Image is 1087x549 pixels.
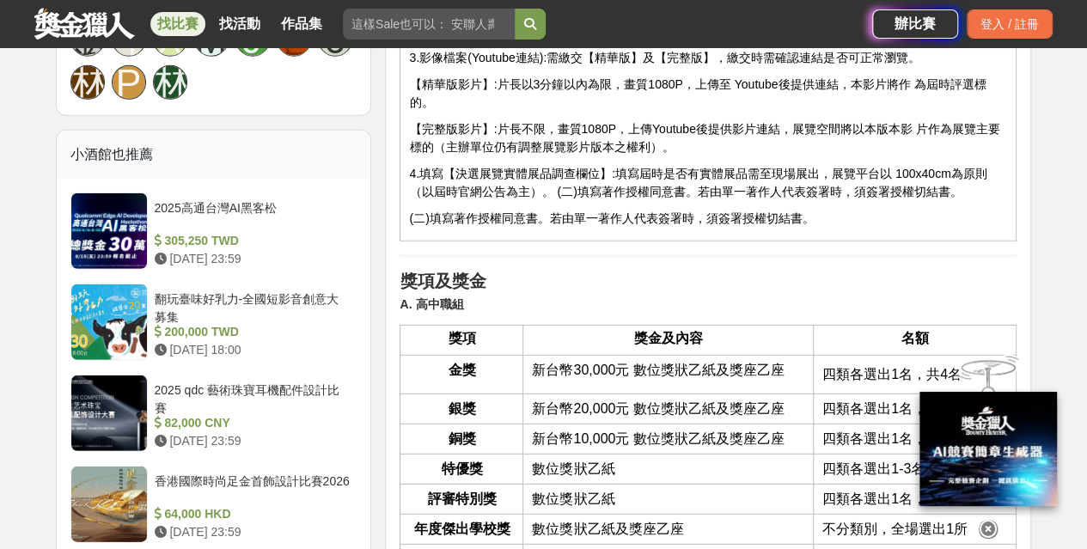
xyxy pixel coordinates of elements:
[150,12,205,36] a: 找比賽
[155,381,351,414] div: 2025 qdc 藝術珠寶耳機配件設計比賽
[400,271,485,290] strong: 獎項及獎金
[413,522,510,536] span: 年度傑出學校獎
[155,323,351,341] div: 200,000 TWD
[155,523,351,541] div: [DATE] 23:59
[409,49,1007,67] p: 3.影像檔案(Youtube連結):需繳交【精華版】及【完整版】，繳交時需確認連結是否可正常瀏覽。
[822,491,962,506] span: 四類各選出1名，共4名
[70,192,357,270] a: 2025高通台灣AI黑客松 305,250 TWD [DATE] 23:59
[532,491,614,506] span: 數位獎狀乙紙
[532,461,614,476] span: 數位獎狀乙紙
[822,461,993,476] span: 四類各選出1-3名，共4-12名
[441,461,482,476] span: 特優獎
[448,331,475,345] strong: 獎項
[532,522,683,536] span: 數位獎狀乙紙及獎座乙座
[155,232,351,250] div: 305,250 TWD
[822,431,962,446] span: 四類各選出1名，共4名
[155,341,351,359] div: [DATE] 18:00
[532,363,784,377] span: 新台幣30,000元 數位獎狀乙紙及獎座乙座
[448,401,475,416] span: 銀獎
[409,165,1007,201] p: 4.填寫【決選展覽實體展品調查欄位】:填寫屆時是否有實體展品需至現場展出，展覽平台以 100x40cm為原則（以屆時官網公告為主）。 (二)填寫著作授權同意書。若由單一著作人代表簽署時，須簽署授...
[822,522,968,536] span: 不分類別，全場選出1所
[427,491,496,506] span: 評審特別獎
[919,392,1057,506] img: 46e73366-dd3b-432a-96b1-cde1e50db53d.jpg
[57,131,371,179] div: 小酒館也推薦
[448,363,475,377] span: 金獎
[409,210,1007,228] p: (二)填寫著作授權同意書。若由單一著作人代表簽署時，須簽署授權切結書。
[155,432,351,450] div: [DATE] 23:59
[70,65,105,100] a: 林
[967,9,1053,39] div: 登入 / 註冊
[70,284,357,361] a: 翻玩臺味好乳力-全國短影音創意大募集 200,000 TWD [DATE] 18:00
[343,9,515,40] input: 這樣Sale也可以： 安聯人壽創意銷售法募集
[634,331,703,345] strong: 獎金及內容
[155,414,351,432] div: 82,000 CNY
[872,9,958,39] a: 辦比賽
[155,505,351,523] div: 64,000 HKD
[70,466,357,543] a: 香港國際時尚足金首飾設計比賽2026 64,000 HKD [DATE] 23:59
[274,12,329,36] a: 作品集
[153,65,187,100] a: 林
[409,120,1007,156] p: 【完整版影片】:片長不限，畫質1080P，上傳Youtube後提供影片連結，展覽空間將以本版本影 片作為展覽主要標的（主辦單位仍有調整展覽影片版本之權利）。
[409,76,1007,112] p: 【精華版影片】:片長以3分鐘以內為限，畫質1080P，上傳至 Youtube後提供連結，本影片將作 為屆時評選標的。
[212,12,267,36] a: 找活動
[532,401,784,416] span: 新台幣20,000元 數位獎狀乙紙及獎座乙座
[70,375,357,452] a: 2025 qdc 藝術珠寶耳機配件設計比賽 82,000 CNY [DATE] 23:59
[822,401,962,416] span: 四類各選出1名，共4名
[822,367,962,381] span: 四類各選出1名，共4名
[901,331,929,345] strong: 名額
[112,65,146,100] a: P
[155,199,351,232] div: 2025高通台灣AI黑客松
[155,250,351,268] div: [DATE] 23:59
[448,431,475,446] span: 銅獎
[155,290,351,323] div: 翻玩臺味好乳力-全國短影音創意大募集
[155,473,351,505] div: 香港國際時尚足金首飾設計比賽2026
[532,431,784,446] span: 新台幣10,000元 數位獎狀乙紙及獎座乙座
[400,297,463,311] strong: A. 高中職組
